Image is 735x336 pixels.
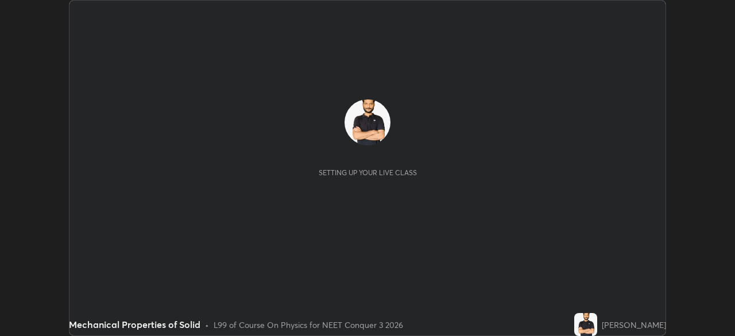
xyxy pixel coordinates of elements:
[602,319,666,331] div: [PERSON_NAME]
[345,99,390,145] img: 9b132aa6584040628f3b4db6e16b22c9.jpg
[319,168,417,177] div: Setting up your live class
[214,319,403,331] div: L99 of Course On Physics for NEET Conquer 3 2026
[69,318,200,331] div: Mechanical Properties of Solid
[574,313,597,336] img: 9b132aa6584040628f3b4db6e16b22c9.jpg
[205,319,209,331] div: •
